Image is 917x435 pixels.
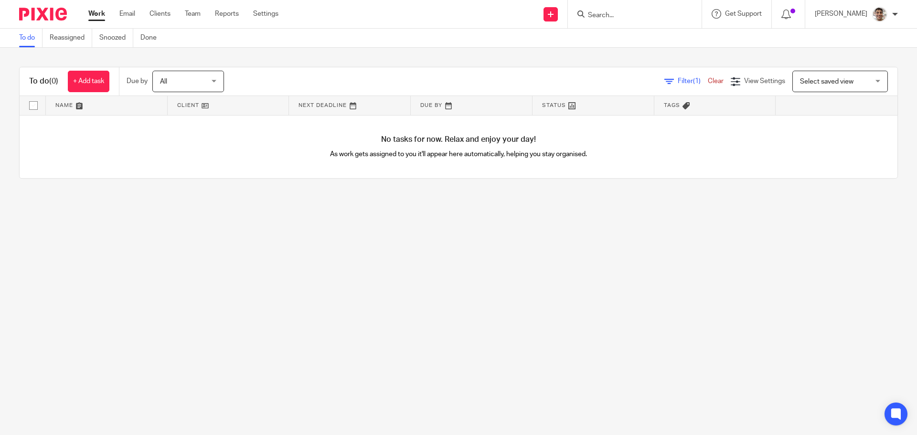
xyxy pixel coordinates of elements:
span: (1) [693,78,701,85]
h4: No tasks for now. Relax and enjoy your day! [20,135,897,145]
p: As work gets assigned to you it'll appear here automatically, helping you stay organised. [239,149,678,159]
a: Clear [708,78,724,85]
a: To do [19,29,43,47]
input: Search [587,11,673,20]
a: Clients [149,9,171,19]
h1: To do [29,76,58,86]
span: (0) [49,77,58,85]
span: Filter [678,78,708,85]
img: PXL_20240409_141816916.jpg [872,7,887,22]
a: Snoozed [99,29,133,47]
a: + Add task [68,71,109,92]
span: View Settings [744,78,785,85]
span: Select saved view [800,78,853,85]
a: Settings [253,9,278,19]
a: Work [88,9,105,19]
span: All [160,78,167,85]
p: [PERSON_NAME] [815,9,867,19]
a: Reports [215,9,239,19]
a: Email [119,9,135,19]
span: Tags [664,103,680,108]
a: Team [185,9,201,19]
img: Pixie [19,8,67,21]
a: Reassigned [50,29,92,47]
a: Done [140,29,164,47]
span: Get Support [725,11,762,17]
p: Due by [127,76,148,86]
